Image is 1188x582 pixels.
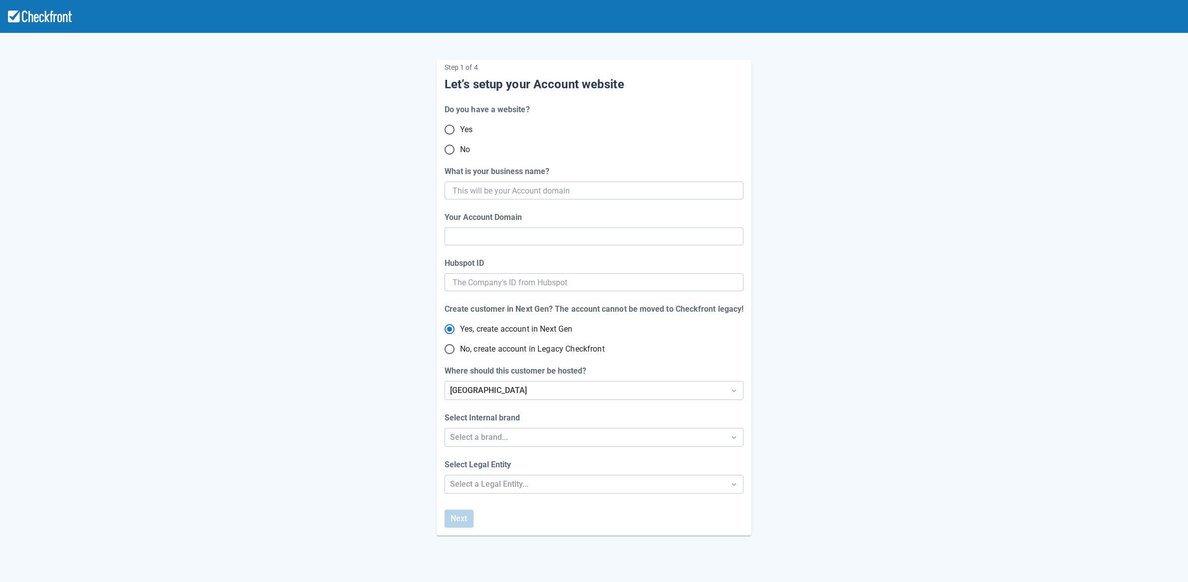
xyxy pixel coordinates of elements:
[445,211,526,223] label: Your Account Domain
[729,432,739,442] span: Dropdown icon
[1045,474,1188,582] iframe: Chat Widget
[445,365,590,377] label: Where should this customer be hosted?
[450,431,720,443] div: Select a brand...
[729,479,739,489] span: Dropdown icon
[729,386,739,395] span: Dropdown icon
[445,257,488,269] label: Hubspot ID
[445,60,743,75] p: Step 1 of 4
[460,124,473,136] span: Yes
[460,343,605,355] span: No, create account in Legacy Checkfront
[445,104,530,116] div: Do you have a website?
[445,166,553,178] label: What is your business name?
[445,412,524,424] label: Select Internal brand
[445,303,743,315] div: Create customer in Next Gen? The account cannot be moved to Checkfront legacy!
[450,478,720,490] div: Select a Legal Entity...
[445,77,743,92] h5: Let’s setup your Account website
[460,323,573,335] span: Yes, create account in Next Gen
[445,459,515,471] label: Select Legal Entity
[460,144,470,156] span: No
[453,182,733,199] input: This will be your Account domain
[453,273,735,291] input: The Company's ID from Hubspot
[450,385,720,396] div: [GEOGRAPHIC_DATA]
